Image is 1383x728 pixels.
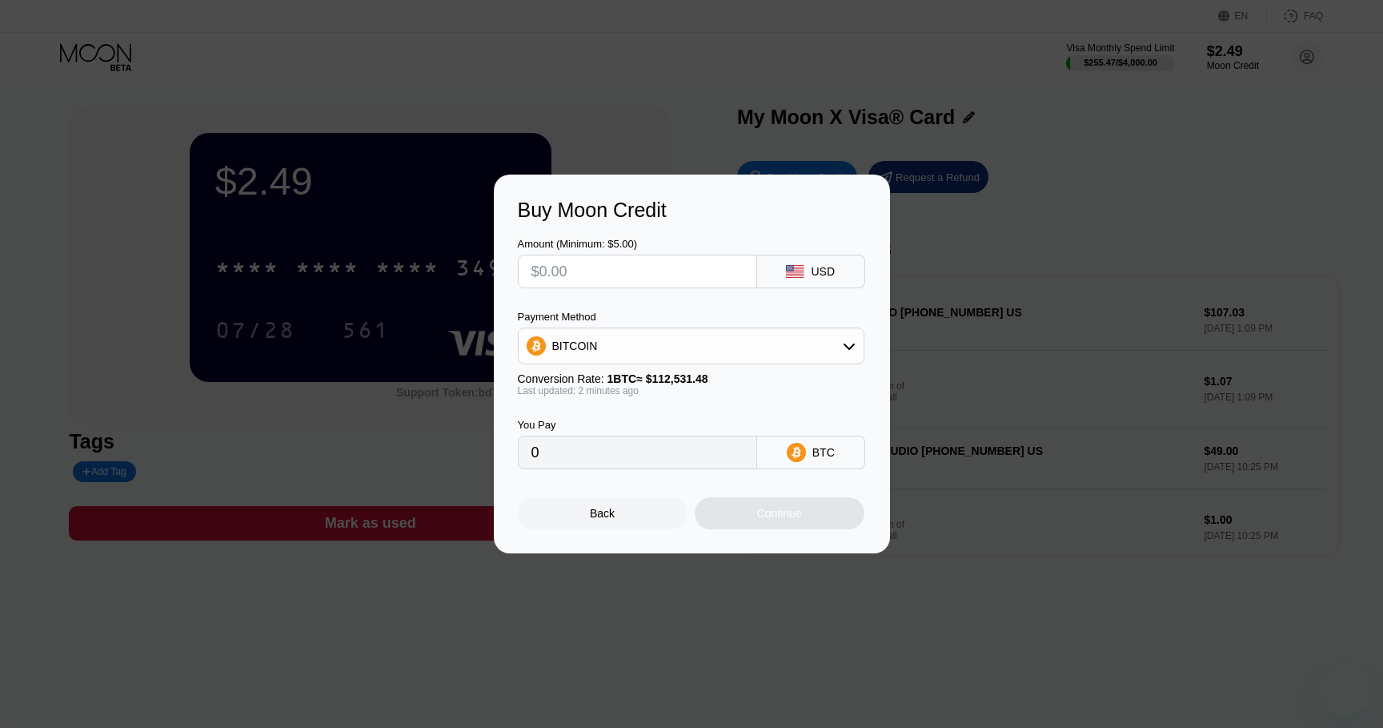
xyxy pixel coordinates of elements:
div: Last updated: 2 minutes ago [518,385,864,396]
div: Back [590,507,615,520]
div: BITCOIN [552,340,598,352]
div: USD [811,265,835,278]
div: Back [518,497,687,529]
input: $0.00 [531,255,744,288]
div: Amount (Minimum: $5.00) [518,238,757,250]
div: BTC [812,446,835,459]
div: Conversion Rate: [518,372,864,385]
div: You Pay [518,419,757,431]
div: Payment Method [518,311,864,323]
div: BITCOIN [519,330,864,362]
span: 1 BTC ≈ $112,531.48 [607,372,708,385]
div: Buy Moon Credit [518,199,866,222]
iframe: Button to launch messaging window [1319,664,1370,715]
